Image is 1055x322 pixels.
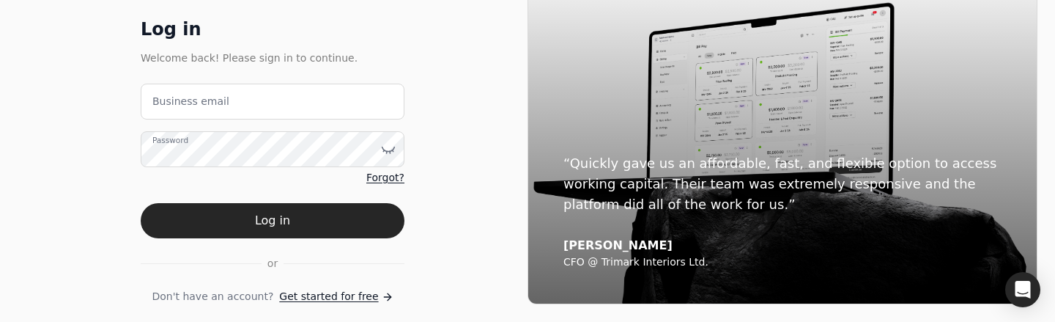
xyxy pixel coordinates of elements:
div: [PERSON_NAME] [563,238,1002,253]
label: Business email [152,94,229,109]
div: Log in [141,18,404,41]
label: Password [152,135,188,147]
button: Log in [141,203,404,238]
span: Don't have an account? [152,289,273,304]
a: Get started for free [279,289,393,304]
div: “Quickly gave us an affordable, fast, and flexible option to access working capital. Their team w... [563,153,1002,215]
div: Welcome back! Please sign in to continue. [141,50,404,66]
div: Open Intercom Messenger [1005,272,1040,307]
a: Forgot? [366,170,404,186]
span: or [267,256,278,271]
div: CFO @ Trimark Interiors Ltd. [563,256,1002,269]
span: Get started for free [279,289,378,304]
